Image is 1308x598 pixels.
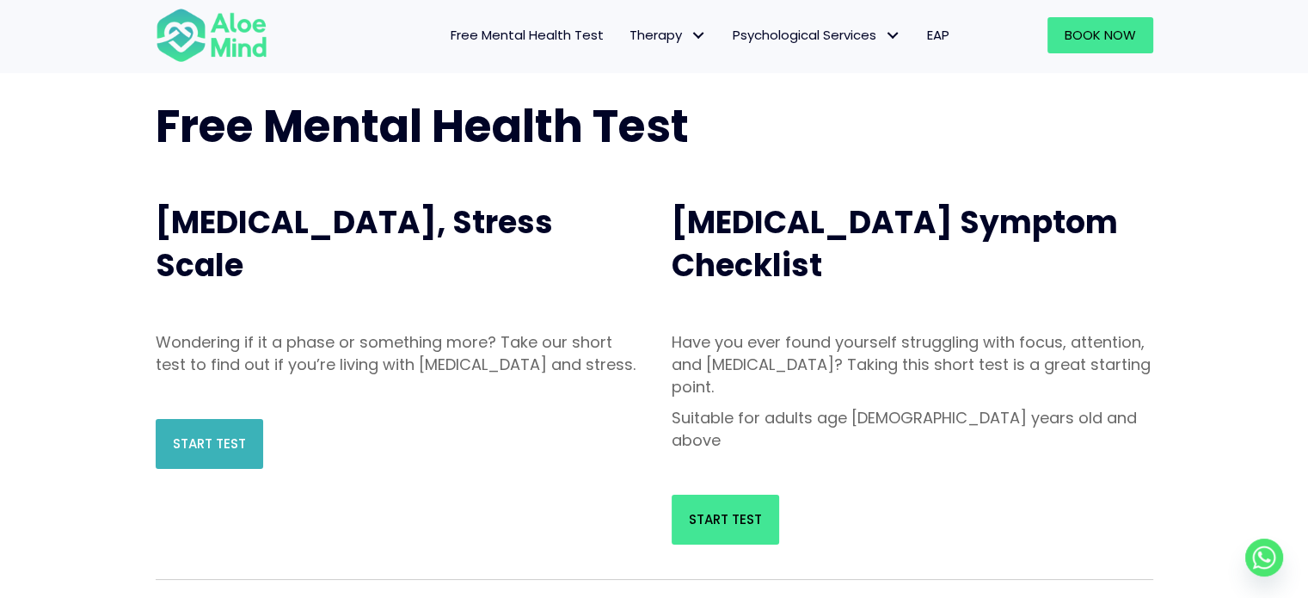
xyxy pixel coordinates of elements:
[1065,26,1136,44] span: Book Now
[1245,539,1283,576] a: Whatsapp
[156,200,553,287] span: [MEDICAL_DATA], Stress Scale
[914,17,962,53] a: EAP
[156,419,263,469] a: Start Test
[156,7,267,64] img: Aloe mind Logo
[881,23,906,48] span: Psychological Services: submenu
[672,495,779,545] a: Start Test
[438,17,617,53] a: Free Mental Health Test
[927,26,949,44] span: EAP
[686,23,711,48] span: Therapy: submenu
[733,26,901,44] span: Psychological Services
[156,95,689,157] span: Free Mental Health Test
[672,200,1118,287] span: [MEDICAL_DATA] Symptom Checklist
[617,17,720,53] a: TherapyTherapy: submenu
[689,510,762,528] span: Start Test
[173,435,246,453] span: Start Test
[290,17,962,53] nav: Menu
[451,26,604,44] span: Free Mental Health Test
[156,331,637,376] p: Wondering if it a phase or something more? Take our short test to find out if you’re living with ...
[720,17,914,53] a: Psychological ServicesPsychological Services: submenu
[1047,17,1153,53] a: Book Now
[672,407,1153,452] p: Suitable for adults age [DEMOGRAPHIC_DATA] years old and above
[629,26,707,44] span: Therapy
[672,331,1153,398] p: Have you ever found yourself struggling with focus, attention, and [MEDICAL_DATA]? Taking this sh...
